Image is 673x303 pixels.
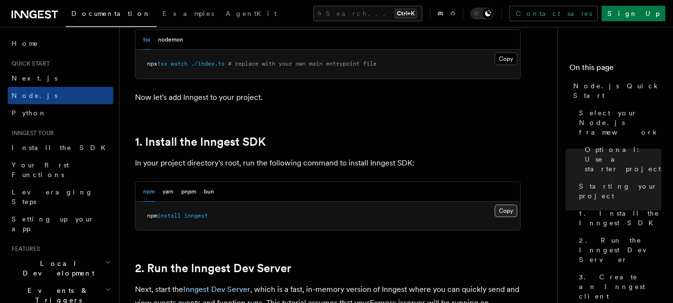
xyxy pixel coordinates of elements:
span: Home [12,39,39,48]
span: watch [171,60,188,67]
button: Copy [495,205,517,217]
button: npm [143,182,155,202]
a: Node.js Quick Start [569,77,661,104]
span: 3. Create an Inngest client [579,272,661,301]
a: 1. Install the Inngest SDK [575,205,661,232]
span: tsx [157,60,167,67]
button: nodemon [158,30,183,50]
a: Next.js [8,69,113,87]
a: Starting your project [575,178,661,205]
span: Install the SDK [12,144,111,151]
span: Leveraging Steps [12,188,93,206]
button: yarn [162,182,174,202]
a: 2. Run the Inngest Dev Server [575,232,661,268]
button: Local Development [8,255,113,282]
span: npx [147,60,157,67]
span: # replace with your own main entrypoint file [228,60,377,67]
p: Now let's add Inngest to your project. [135,91,521,104]
span: Node.js Quick Start [573,81,661,100]
a: Node.js [8,87,113,104]
a: Your first Functions [8,156,113,183]
p: In your project directory's root, run the following command to install Inngest SDK: [135,156,521,170]
a: Sign Up [602,6,665,21]
span: Examples [162,10,214,17]
span: npm [147,212,157,219]
a: Leveraging Steps [8,183,113,210]
span: 1. Install the Inngest SDK [579,208,661,228]
span: Starting your project [579,181,661,201]
a: Contact sales [510,6,598,21]
a: Install the SDK [8,139,113,156]
a: Inngest Dev Server [183,285,250,294]
span: Optional: Use a starter project [585,145,661,174]
span: Quick start [8,60,50,68]
span: ./index.ts [191,60,225,67]
a: Documentation [66,3,157,27]
button: Copy [495,53,517,65]
span: install [157,212,181,219]
span: Next.js [12,74,57,82]
span: Your first Functions [12,161,69,179]
a: Examples [157,3,220,26]
a: Home [8,35,113,52]
span: Inngest tour [8,129,54,137]
button: tsx [143,30,150,50]
span: 2. Run the Inngest Dev Server [579,235,661,264]
button: Search...Ctrl+K [313,6,422,21]
span: Setting up your app [12,215,94,233]
a: AgentKit [220,3,283,26]
span: Features [8,245,40,253]
kbd: Ctrl+K [395,9,417,18]
span: Python [12,109,47,117]
span: Node.js [12,92,57,99]
span: Local Development [8,259,105,278]
span: Select your Node.js framework [579,108,661,137]
a: Optional: Use a starter project [581,141,661,178]
button: bun [204,182,214,202]
a: 2. Run the Inngest Dev Server [135,262,291,275]
button: Toggle dark mode [471,8,494,19]
button: pnpm [181,182,196,202]
h4: On this page [569,62,661,77]
a: 1. Install the Inngest SDK [135,135,266,149]
span: Documentation [71,10,151,17]
span: inngest [184,212,208,219]
a: Setting up your app [8,210,113,237]
span: AgentKit [226,10,277,17]
a: Python [8,104,113,122]
a: Select your Node.js framework [575,104,661,141]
